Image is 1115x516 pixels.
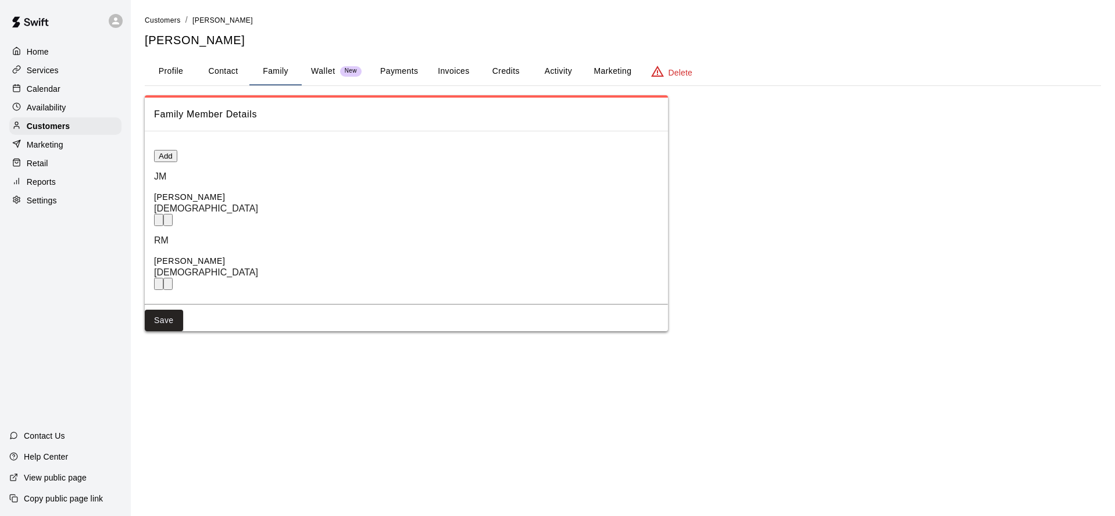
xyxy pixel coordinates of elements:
[145,310,183,331] button: Save
[9,62,121,79] a: Services
[145,58,197,85] button: Profile
[154,235,659,246] p: RM
[145,15,181,24] a: Customers
[9,136,121,153] a: Marketing
[154,203,258,213] span: [DEMOGRAPHIC_DATA]
[154,150,177,162] button: Add
[249,58,302,85] button: Family
[192,16,253,24] span: [PERSON_NAME]
[27,46,49,58] p: Home
[163,214,173,226] button: Delete
[185,14,188,26] li: /
[24,472,87,483] p: View public page
[27,157,48,169] p: Retail
[9,192,121,209] a: Settings
[27,195,57,206] p: Settings
[584,58,641,85] button: Marketing
[24,451,68,463] p: Help Center
[311,65,335,77] p: Wallet
[480,58,532,85] button: Credits
[9,99,121,116] a: Availability
[163,278,173,290] button: Delete
[27,102,66,113] p: Availability
[145,33,1101,48] h5: [PERSON_NAME]
[371,58,427,85] button: Payments
[27,176,56,188] p: Reports
[9,117,121,135] a: Customers
[154,255,659,267] p: [PERSON_NAME]
[145,14,1101,27] nav: breadcrumb
[154,267,258,277] span: [DEMOGRAPHIC_DATA]
[9,43,121,60] a: Home
[24,493,103,504] p: Copy public page link
[154,214,163,226] button: Edit Member
[154,171,659,182] p: JM
[154,191,659,203] p: [PERSON_NAME]
[340,67,362,75] span: New
[669,67,692,78] p: Delete
[9,173,121,191] a: Reports
[9,80,121,98] a: Calendar
[27,83,60,95] p: Calendar
[154,278,163,290] button: Edit Member
[27,64,59,76] p: Services
[197,58,249,85] button: Contact
[9,155,121,172] a: Retail
[27,139,63,150] p: Marketing
[145,16,181,24] span: Customers
[154,171,659,182] div: Jaxon McBee
[532,58,584,85] button: Activity
[427,58,480,85] button: Invoices
[24,430,65,442] p: Contact Us
[27,120,70,132] p: Customers
[145,58,1101,85] div: basic tabs example
[154,107,659,122] span: Family Member Details
[154,235,659,246] div: Raydon McBee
